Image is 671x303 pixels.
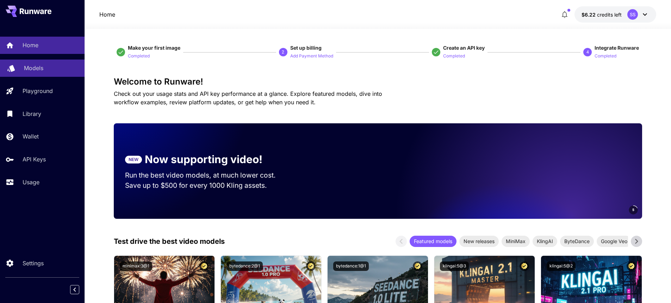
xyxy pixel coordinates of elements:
[595,51,616,60] button: Completed
[597,12,622,18] span: credits left
[23,110,41,118] p: Library
[595,45,639,51] span: Integrate Runware
[75,283,85,296] div: Collapse sidebar
[597,236,632,247] div: Google Veo
[443,45,485,51] span: Create an API key
[560,237,594,245] span: ByteDance
[120,261,152,271] button: minimax:3@1
[443,53,465,60] p: Completed
[114,236,225,247] p: Test drive the best video models
[443,51,465,60] button: Completed
[459,237,499,245] span: New releases
[333,261,369,271] button: bytedance:1@1
[306,261,316,271] button: Certified Model – Vetted for best performance and includes a commercial license.
[502,237,530,245] span: MiniMax
[128,45,180,51] span: Make your first image
[199,261,209,271] button: Certified Model – Vetted for best performance and includes a commercial license.
[99,10,115,19] a: Home
[410,236,456,247] div: Featured models
[114,90,382,106] span: Check out your usage stats and API key performance at a glance. Explore featured models, dive int...
[24,64,43,72] p: Models
[574,6,656,23] button: $6.21925SS
[226,261,263,271] button: bytedance:2@1
[290,45,322,51] span: Set up billing
[632,207,634,212] span: 5
[459,236,499,247] div: New releases
[533,236,557,247] div: KlingAI
[582,12,597,18] span: $6.22
[520,261,529,271] button: Certified Model – Vetted for best performance and includes a commercial license.
[114,77,642,87] h3: Welcome to Runware!
[128,53,150,60] p: Completed
[23,178,39,186] p: Usage
[23,87,53,95] p: Playground
[586,49,589,55] p: 4
[70,285,79,294] button: Collapse sidebar
[582,11,622,18] div: $6.21925
[282,49,284,55] p: 2
[290,53,333,60] p: Add Payment Method
[502,236,530,247] div: MiniMax
[125,170,289,180] p: Run the best video models, at much lower cost.
[410,237,456,245] span: Featured models
[145,151,262,167] p: Now supporting video!
[533,237,557,245] span: KlingAI
[595,53,616,60] p: Completed
[125,180,289,191] p: Save up to $500 for every 1000 Kling assets.
[440,261,469,271] button: klingai:5@3
[597,237,632,245] span: Google Veo
[627,9,638,20] div: SS
[23,132,39,141] p: Wallet
[23,41,38,49] p: Home
[413,261,422,271] button: Certified Model – Vetted for best performance and includes a commercial license.
[547,261,576,271] button: klingai:5@2
[560,236,594,247] div: ByteDance
[128,51,150,60] button: Completed
[290,51,333,60] button: Add Payment Method
[627,261,636,271] button: Certified Model – Vetted for best performance and includes a commercial license.
[23,155,46,163] p: API Keys
[99,10,115,19] nav: breadcrumb
[23,259,44,267] p: Settings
